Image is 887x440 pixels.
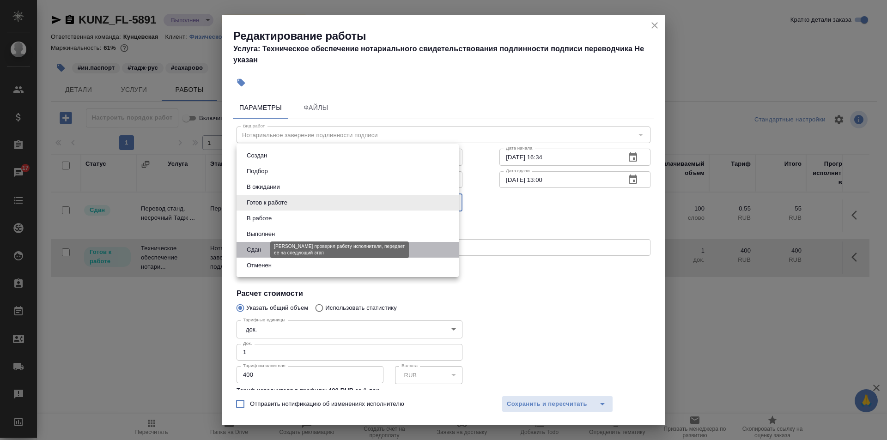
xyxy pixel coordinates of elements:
[244,198,290,208] button: Готов к работе
[244,182,283,192] button: В ожидании
[244,151,270,161] button: Создан
[244,166,271,176] button: Подбор
[244,245,264,255] button: Сдан
[244,229,278,239] button: Выполнен
[244,213,274,223] button: В работе
[244,260,274,271] button: Отменен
